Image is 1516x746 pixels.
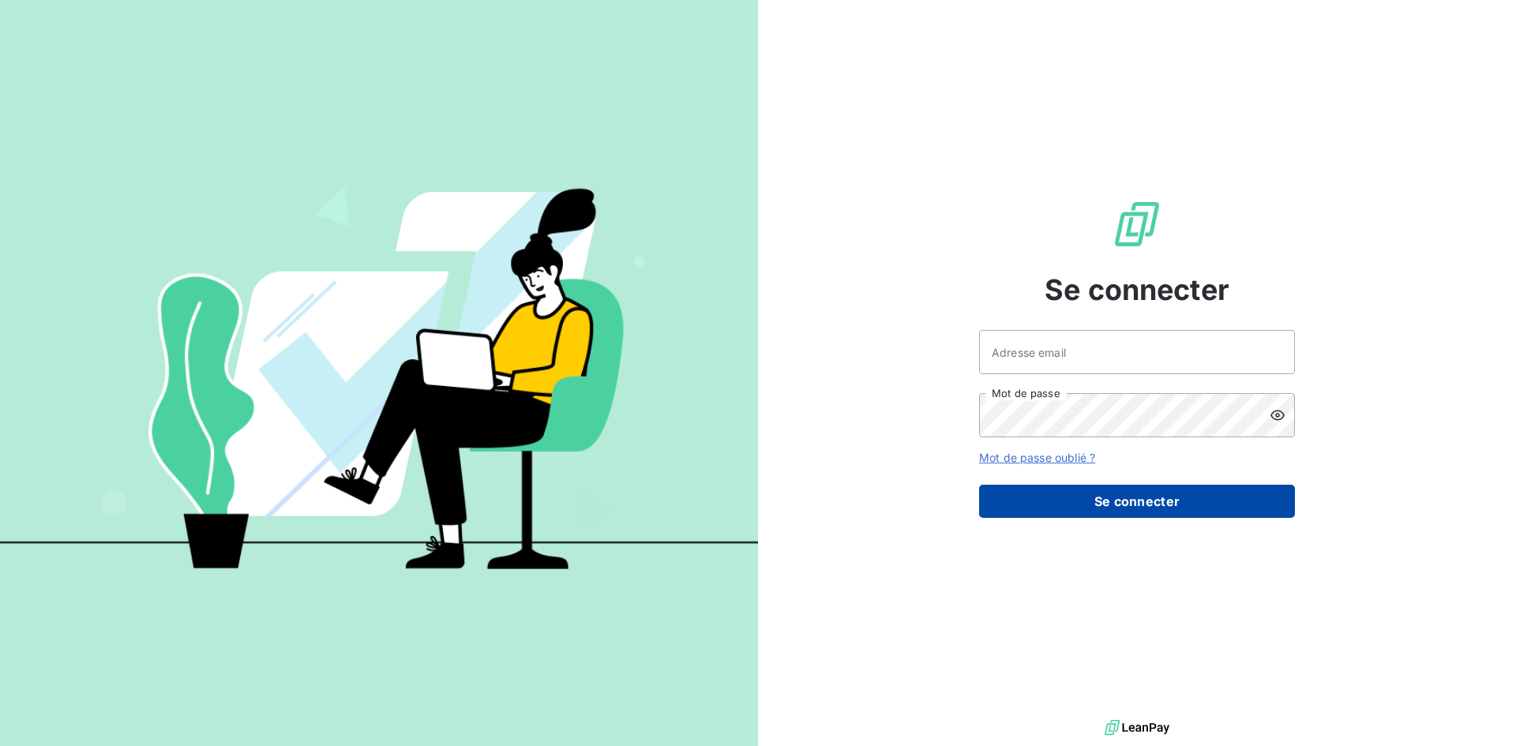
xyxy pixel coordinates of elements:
[1105,716,1169,740] img: logo
[1045,268,1229,311] span: Se connecter
[979,451,1095,464] a: Mot de passe oublié ?
[979,485,1295,518] button: Se connecter
[1112,199,1162,249] img: Logo LeanPay
[979,330,1295,374] input: placeholder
